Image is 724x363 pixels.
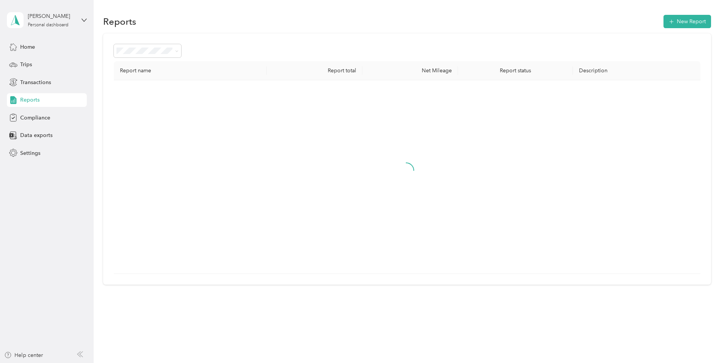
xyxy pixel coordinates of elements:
div: Report status [464,67,566,74]
span: Trips [20,61,32,68]
span: Compliance [20,114,50,122]
th: Description [573,61,700,80]
th: Report name [114,61,267,80]
iframe: Everlance-gr Chat Button Frame [681,320,724,363]
span: Reports [20,96,40,104]
th: Net Mileage [362,61,458,80]
span: Settings [20,149,40,157]
button: Help center [4,351,43,359]
h1: Reports [103,18,136,25]
div: [PERSON_NAME] [28,12,75,20]
div: Personal dashboard [28,23,69,27]
th: Report total [267,61,362,80]
span: Home [20,43,35,51]
button: New Report [663,15,711,28]
span: Data exports [20,131,53,139]
span: Transactions [20,78,51,86]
